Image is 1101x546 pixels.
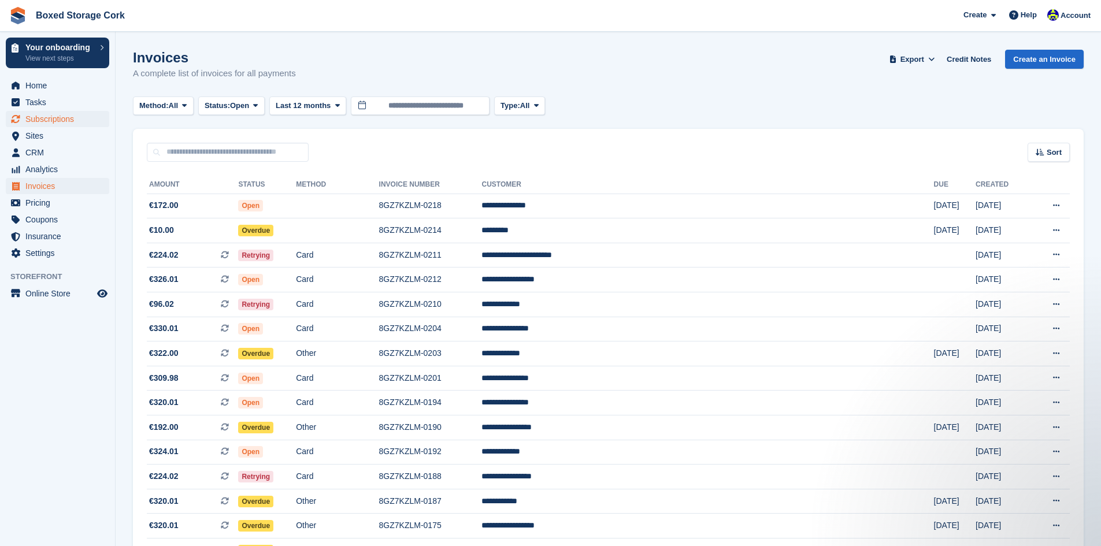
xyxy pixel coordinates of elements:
[238,496,273,507] span: Overdue
[238,176,296,194] th: Status
[149,322,179,335] span: €330.01
[25,228,95,244] span: Insurance
[238,471,273,482] span: Retrying
[6,211,109,228] a: menu
[379,317,482,341] td: 8GZ7KZLM-0204
[238,397,263,408] span: Open
[296,415,379,440] td: Other
[133,96,194,116] button: Method: All
[976,366,1030,391] td: [DATE]
[133,67,296,80] p: A complete list of invoices for all payments
[147,176,238,194] th: Amount
[296,514,379,538] td: Other
[25,128,95,144] span: Sites
[149,519,179,532] span: €320.01
[296,292,379,317] td: Card
[6,144,109,161] a: menu
[238,225,273,236] span: Overdue
[149,347,179,359] span: €322.00
[149,396,179,408] span: €320.01
[900,54,924,65] span: Export
[976,292,1030,317] td: [DATE]
[296,341,379,366] td: Other
[976,514,1030,538] td: [DATE]
[379,366,482,391] td: 8GZ7KZLM-0201
[25,285,95,302] span: Online Store
[934,218,976,243] td: [DATE]
[934,194,976,218] td: [DATE]
[6,178,109,194] a: menu
[1021,9,1037,21] span: Help
[205,100,230,112] span: Status:
[25,53,94,64] p: View next steps
[25,43,94,51] p: Your onboarding
[31,6,129,25] a: Boxed Storage Cork
[25,77,95,94] span: Home
[169,100,179,112] span: All
[379,465,482,489] td: 8GZ7KZLM-0188
[238,299,273,310] span: Retrying
[887,50,937,69] button: Export
[1061,10,1091,21] span: Account
[6,111,109,127] a: menu
[238,373,263,384] span: Open
[520,100,530,112] span: All
[379,194,482,218] td: 8GZ7KZLM-0218
[149,273,179,285] span: €326.01
[1005,50,1084,69] a: Create an Invoice
[976,176,1030,194] th: Created
[296,268,379,292] td: Card
[379,243,482,268] td: 8GZ7KZLM-0211
[934,514,976,538] td: [DATE]
[379,218,482,243] td: 8GZ7KZLM-0214
[95,287,109,300] a: Preview store
[25,178,95,194] span: Invoices
[934,415,976,440] td: [DATE]
[149,470,179,482] span: €224.02
[379,440,482,465] td: 8GZ7KZLM-0192
[379,268,482,292] td: 8GZ7KZLM-0212
[149,445,179,458] span: €324.01
[6,77,109,94] a: menu
[10,271,115,283] span: Storefront
[238,274,263,285] span: Open
[963,9,987,21] span: Create
[25,111,95,127] span: Subscriptions
[379,292,482,317] td: 8GZ7KZLM-0210
[296,366,379,391] td: Card
[149,495,179,507] span: €320.01
[149,199,179,211] span: €172.00
[976,440,1030,465] td: [DATE]
[481,176,933,194] th: Customer
[1047,9,1059,21] img: Vincent
[296,176,379,194] th: Method
[269,96,346,116] button: Last 12 months
[934,176,976,194] th: Due
[976,268,1030,292] td: [DATE]
[379,341,482,366] td: 8GZ7KZLM-0203
[296,489,379,514] td: Other
[238,446,263,458] span: Open
[942,50,996,69] a: Credit Notes
[494,96,545,116] button: Type: All
[296,317,379,341] td: Card
[149,421,179,433] span: €192.00
[1047,147,1062,158] span: Sort
[379,391,482,415] td: 8GZ7KZLM-0194
[198,96,265,116] button: Status: Open
[6,245,109,261] a: menu
[238,348,273,359] span: Overdue
[9,7,27,24] img: stora-icon-8386f47178a22dfd0bd8f6a31ec36ba5ce8667c1dd55bd0f319d3a0aa187defe.svg
[296,243,379,268] td: Card
[25,211,95,228] span: Coupons
[238,200,263,211] span: Open
[976,341,1030,366] td: [DATE]
[25,144,95,161] span: CRM
[6,285,109,302] a: menu
[379,176,482,194] th: Invoice Number
[6,161,109,177] a: menu
[6,195,109,211] a: menu
[133,50,296,65] h1: Invoices
[976,489,1030,514] td: [DATE]
[6,228,109,244] a: menu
